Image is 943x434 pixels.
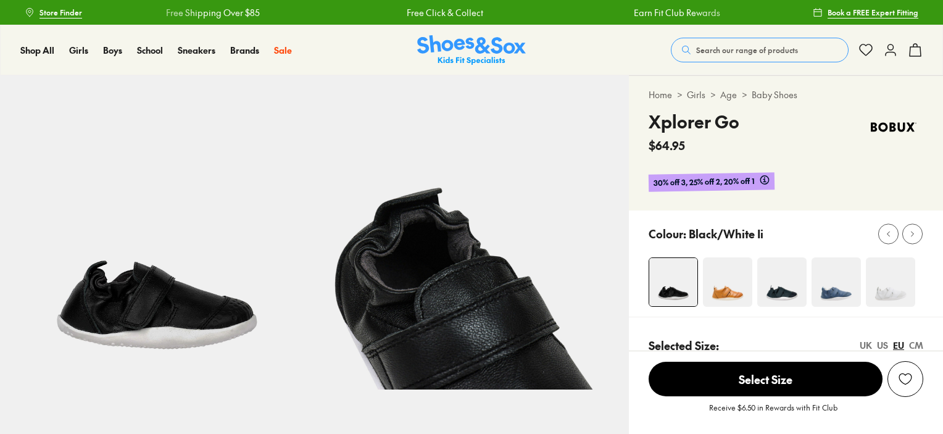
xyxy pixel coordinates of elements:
[893,339,904,352] div: EU
[631,6,718,19] a: Earn Fit Club Rewards
[69,44,88,57] a: Girls
[877,339,888,352] div: US
[274,44,292,56] span: Sale
[752,88,797,101] a: Baby Shoes
[689,225,763,242] p: Black/White Ii
[103,44,122,56] span: Boys
[720,88,737,101] a: Age
[649,258,697,306] img: 4-294555_1
[164,6,257,19] a: Free Shipping Over $85
[137,44,163,56] span: School
[25,1,82,23] a: Store Finder
[314,75,628,390] img: 5-294556_1
[703,257,752,307] img: 4-427577_1
[20,44,54,56] span: Shop All
[404,6,481,19] a: Free Click & Collect
[828,7,918,18] span: Book a FREE Expert Fitting
[696,44,798,56] span: Search our range of products
[137,44,163,57] a: School
[649,337,719,354] p: Selected Size:
[69,44,88,56] span: Girls
[230,44,259,57] a: Brands
[417,35,526,65] a: Shoes & Sox
[812,257,861,307] img: 4-551518_1
[649,88,923,101] div: > > >
[103,44,122,57] a: Boys
[866,257,915,307] img: 4-551514_1
[39,7,82,18] span: Store Finder
[860,339,872,352] div: UK
[757,257,807,307] img: 4-251068_1
[671,38,849,62] button: Search our range of products
[649,109,739,135] h4: Xplorer Go
[649,88,672,101] a: Home
[274,44,292,57] a: Sale
[649,225,686,242] p: Colour:
[687,88,705,101] a: Girls
[864,109,923,146] img: Vendor logo
[649,137,685,154] span: $64.95
[230,44,259,56] span: Brands
[887,361,923,397] button: Add to Wishlist
[178,44,215,57] a: Sneakers
[178,44,215,56] span: Sneakers
[909,339,923,352] div: CM
[649,362,883,396] span: Select Size
[20,44,54,57] a: Shop All
[709,402,837,424] p: Receive $6.50 in Rewards with Fit Club
[813,1,918,23] a: Book a FREE Expert Fitting
[417,35,526,65] img: SNS_Logo_Responsive.svg
[649,361,883,397] button: Select Size
[653,175,754,189] span: 30% off 3, 25% off 2, 20% off 1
